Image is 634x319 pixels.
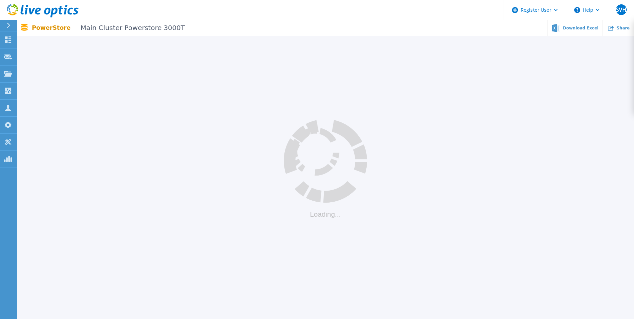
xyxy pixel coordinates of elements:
p: PowerStore [32,24,185,32]
div: Loading... [284,210,367,218]
span: Main Cluster Powerstore 3000T [76,24,185,32]
span: SVH [616,7,626,12]
span: Share [617,26,630,30]
span: Download Excel [563,26,598,30]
